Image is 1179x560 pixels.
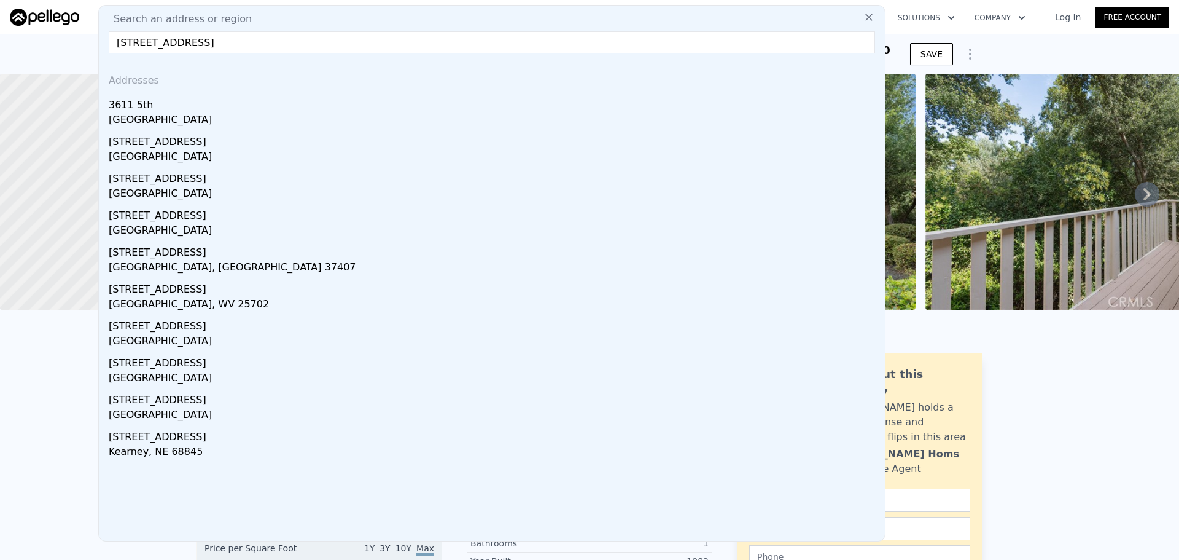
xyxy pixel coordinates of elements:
div: [GEOGRAPHIC_DATA] [109,149,880,167]
div: [PERSON_NAME] Homs [833,447,959,462]
div: Ask about this property [833,366,970,400]
div: Bathrooms [470,537,589,550]
div: [GEOGRAPHIC_DATA] [109,112,880,130]
button: Show Options [958,42,982,66]
div: [GEOGRAPHIC_DATA] [109,223,880,240]
button: Company [965,7,1035,29]
div: [STREET_ADDRESS] [109,425,880,444]
div: [GEOGRAPHIC_DATA] [109,186,880,203]
div: [GEOGRAPHIC_DATA] [109,408,880,425]
div: [STREET_ADDRESS] [109,167,880,186]
span: Max [416,543,434,556]
div: [STREET_ADDRESS] [109,240,880,260]
input: Enter an address, city, region, neighborhood or zip code [109,31,875,53]
button: Solutions [888,7,965,29]
span: 3Y [379,543,390,553]
div: [STREET_ADDRESS] [109,351,880,371]
div: [STREET_ADDRESS] [109,388,880,408]
a: Log In [1040,11,1095,23]
div: [GEOGRAPHIC_DATA] [109,334,880,351]
div: [STREET_ADDRESS] [109,130,880,149]
div: [GEOGRAPHIC_DATA], WV 25702 [109,297,880,314]
div: 1 [589,537,709,550]
div: [GEOGRAPHIC_DATA] [109,371,880,388]
div: [STREET_ADDRESS] [109,314,880,334]
span: Search an address or region [104,12,252,26]
a: Free Account [1095,7,1169,28]
div: [PERSON_NAME] holds a broker license and personally flips in this area [833,400,970,444]
img: Pellego [10,9,79,26]
span: 1Y [364,543,375,553]
div: [STREET_ADDRESS] [109,203,880,223]
div: [GEOGRAPHIC_DATA], [GEOGRAPHIC_DATA] 37407 [109,260,880,277]
div: Kearney, NE 68845 [109,444,880,462]
span: 10Y [395,543,411,553]
div: 3611 5th [109,93,880,112]
button: SAVE [910,43,953,65]
div: Addresses [104,63,880,93]
div: [STREET_ADDRESS] [109,277,880,297]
